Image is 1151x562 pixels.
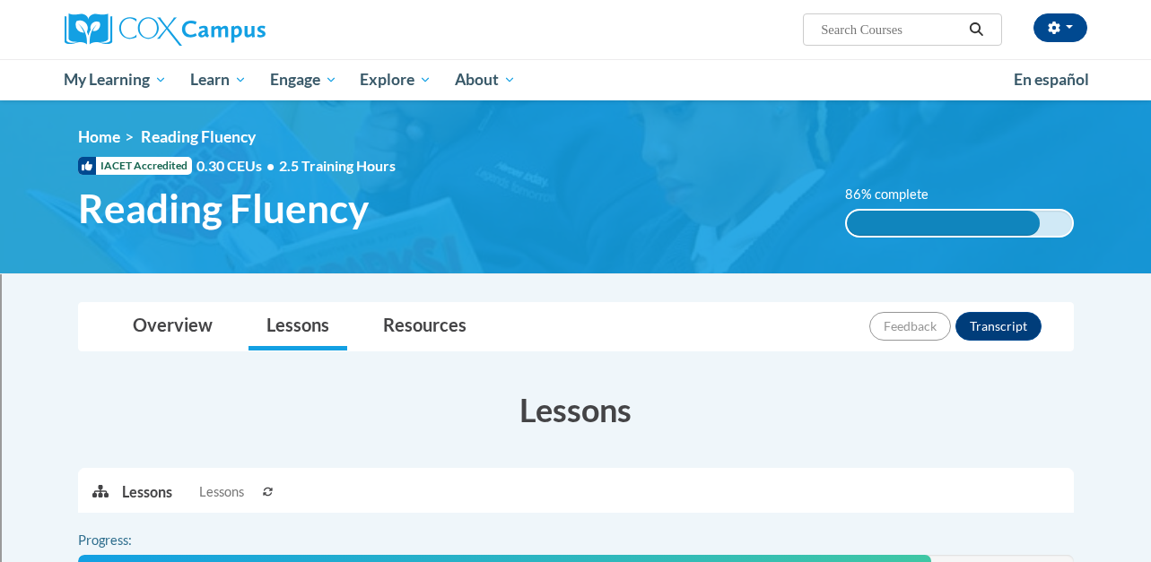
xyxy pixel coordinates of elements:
[78,127,120,146] a: Home
[819,19,963,40] input: Search Courses
[270,69,337,91] span: Engage
[179,59,258,100] a: Learn
[65,13,266,46] img: Cox Campus
[65,13,388,46] a: Cox Campus
[266,157,275,174] span: •
[141,127,256,146] span: Reading Fluency
[258,59,349,100] a: Engage
[78,185,369,232] span: Reading Fluency
[455,69,516,91] span: About
[348,59,443,100] a: Explore
[53,59,179,100] a: My Learning
[196,156,279,176] span: 0.30 CEUs
[51,59,1101,100] div: Main menu
[1002,61,1101,99] a: En español
[443,59,528,100] a: About
[847,211,1041,236] div: 86% complete
[190,69,247,91] span: Learn
[279,157,396,174] span: 2.5 Training Hours
[963,19,990,40] button: Search
[360,69,432,91] span: Explore
[1033,13,1087,42] button: Account Settings
[845,185,948,204] label: 86% complete
[64,69,167,91] span: My Learning
[78,157,192,175] span: IACET Accredited
[1014,70,1089,89] span: En español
